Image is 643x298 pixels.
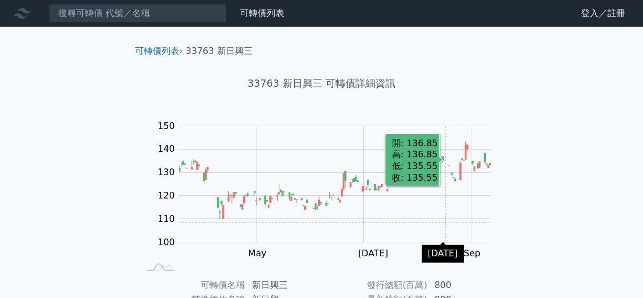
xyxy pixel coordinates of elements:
[158,213,175,224] tspan: 110
[158,237,175,247] tspan: 100
[126,76,517,91] h1: 33763 新日興三 可轉債詳細資訊
[158,121,175,131] tspan: 150
[186,44,253,58] li: 33763 新日興三
[158,190,175,201] tspan: 120
[464,248,480,259] tspan: Sep
[572,4,634,22] a: 登入／註冊
[245,278,321,292] td: 新日興三
[158,143,175,154] tspan: 140
[248,248,267,259] tspan: May
[240,8,284,18] a: 可轉債列表
[49,4,227,23] input: 搜尋可轉債 代號／名稱
[428,278,504,292] td: 800
[321,278,428,292] td: 發行總額(百萬)
[139,278,245,292] td: 可轉債名稱
[135,46,179,56] a: 可轉債列表
[358,248,388,259] tspan: [DATE]
[158,167,175,177] tspan: 130
[135,44,183,58] li: ›
[152,121,507,259] g: Chart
